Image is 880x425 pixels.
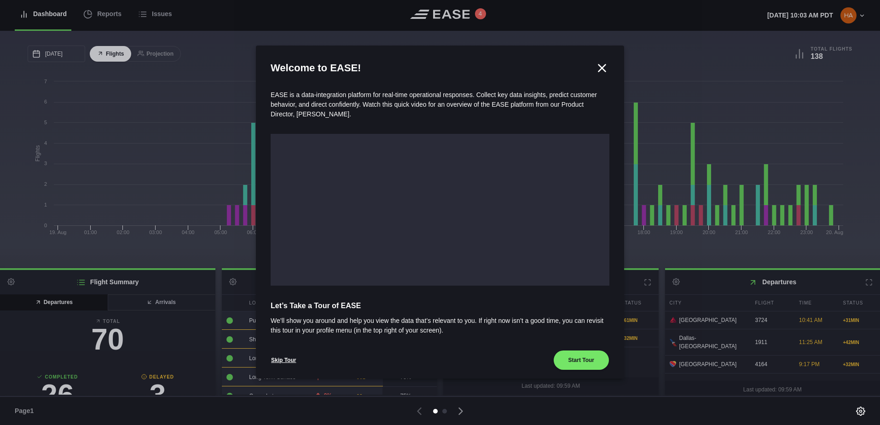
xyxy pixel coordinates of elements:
span: We’ll show you around and help you view the data that’s relevant to you. If right now isn’t a goo... [271,316,609,335]
h2: Welcome to EASE! [271,60,595,75]
button: Start Tour [553,350,609,370]
span: Page 1 [15,406,38,416]
span: Let’s Take a Tour of EASE [271,300,609,311]
iframe: onboarding [271,134,609,286]
span: EASE is a data-integration platform for real-time operational responses. Collect key data insight... [271,91,597,118]
button: Skip Tour [271,350,296,370]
